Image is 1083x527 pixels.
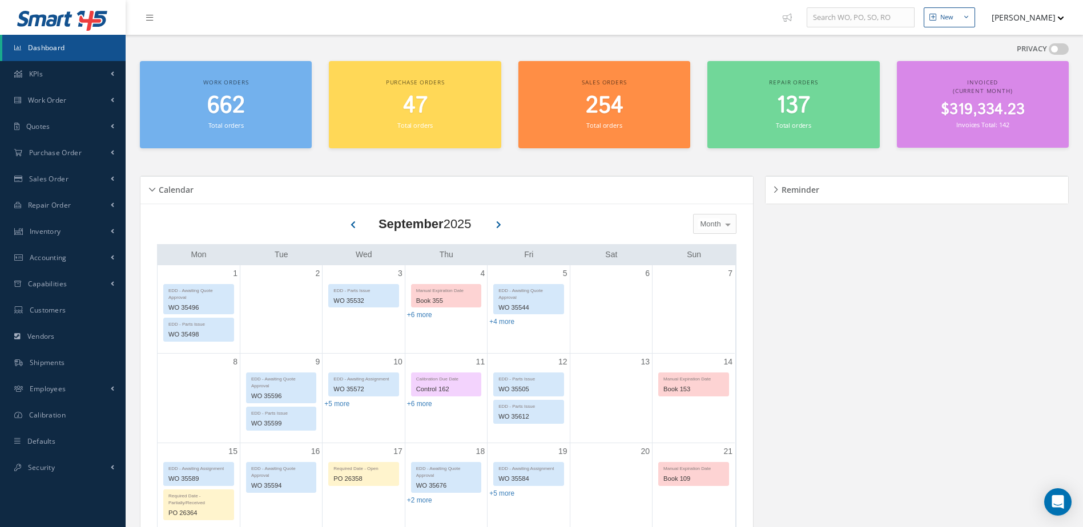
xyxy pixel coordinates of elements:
[324,400,349,408] a: Show 5 more events
[27,331,55,341] span: Vendors
[941,99,1025,121] span: $319,334.23
[807,7,915,28] input: Search WO, PO, SO, RO
[698,218,721,230] span: Month
[323,353,405,443] td: September 10, 2025
[28,463,55,472] span: Security
[494,410,563,423] div: WO 35612
[778,181,819,195] h5: Reminder
[494,472,563,485] div: WO 35584
[329,472,398,485] div: PO 26358
[226,443,240,460] a: September 15, 2025
[1044,488,1072,516] div: Open Intercom Messenger
[494,383,563,396] div: WO 35505
[474,443,488,460] a: September 18, 2025
[231,354,240,370] a: September 8, 2025
[30,358,65,367] span: Shipments
[940,13,953,22] div: New
[164,328,233,341] div: WO 35498
[586,90,623,122] span: 254
[407,311,432,319] a: Show 6 more events
[494,285,563,301] div: EDD - Awaiting Quote Approval
[30,305,66,315] span: Customers
[379,214,472,233] div: 2025
[561,265,570,282] a: September 5, 2025
[685,248,703,262] a: Sunday
[721,443,735,460] a: September 21, 2025
[556,354,570,370] a: September 12, 2025
[329,61,501,148] a: Purchase orders 47 Total orders
[203,78,248,86] span: Work orders
[522,248,536,262] a: Friday
[29,410,66,420] span: Calibration
[488,265,570,354] td: September 5, 2025
[386,78,445,86] span: Purchase orders
[30,384,66,394] span: Employees
[272,248,291,262] a: Tuesday
[164,463,233,472] div: EDD - Awaiting Assignment
[247,407,316,417] div: EDD - Parts Issue
[313,354,323,370] a: September 9, 2025
[897,61,1069,148] a: Invoiced (Current Month) $319,334.23 Invoices Total: 142
[412,294,481,307] div: Book 355
[164,318,233,328] div: EDD - Parts Issue
[956,120,1009,129] small: Invoices Total: 142
[240,265,322,354] td: September 2, 2025
[155,181,194,195] h5: Calendar
[407,400,432,408] a: Show 6 more events
[391,354,405,370] a: September 10, 2025
[396,265,405,282] a: September 3, 2025
[30,226,61,236] span: Inventory
[603,248,619,262] a: Saturday
[981,6,1064,29] button: [PERSON_NAME]
[570,265,652,354] td: September 6, 2025
[140,61,312,148] a: Work orders 662 Total orders
[494,373,563,383] div: EDD - Parts Issue
[412,479,481,492] div: WO 35676
[329,383,398,396] div: WO 35572
[405,265,487,354] td: September 4, 2025
[1017,43,1047,55] label: PRIVACY
[29,69,43,79] span: KPIs
[29,148,82,157] span: Purchase Order
[313,265,323,282] a: September 2, 2025
[489,318,514,326] a: Show 4 more events
[494,463,563,472] div: EDD - Awaiting Assignment
[188,248,208,262] a: Monday
[329,294,398,307] div: WO 35532
[353,248,375,262] a: Wednesday
[953,87,1013,95] span: (Current Month)
[494,400,563,410] div: EDD - Parts Issue
[643,265,652,282] a: September 6, 2025
[397,121,433,129] small: Total orders
[494,301,563,314] div: WO 35544
[412,463,481,479] div: EDD - Awaiting Quote Approval
[164,285,233,301] div: EDD - Awaiting Quote Approval
[30,253,67,262] span: Accounting
[412,285,481,294] div: Manual Expiration Date
[776,121,811,129] small: Total orders
[26,121,50,131] span: Quotes
[518,61,690,148] a: Sales orders 254 Total orders
[247,479,316,492] div: WO 35594
[28,279,67,289] span: Capabilities
[164,472,233,485] div: WO 35589
[329,373,398,383] div: EDD - Awaiting Assignment
[586,121,622,129] small: Total orders
[405,353,487,443] td: September 11, 2025
[164,301,233,314] div: WO 35496
[967,78,998,86] span: Invoiced
[247,390,316,403] div: WO 35596
[28,95,67,105] span: Work Order
[323,265,405,354] td: September 3, 2025
[769,78,818,86] span: Repair orders
[489,489,514,497] a: Show 5 more events
[247,463,316,479] div: EDD - Awaiting Quote Approval
[391,443,405,460] a: September 17, 2025
[208,121,244,129] small: Total orders
[726,265,735,282] a: September 7, 2025
[653,265,735,354] td: September 7, 2025
[2,35,126,61] a: Dashboard
[437,248,456,262] a: Thursday
[29,174,69,184] span: Sales Order
[659,463,728,472] div: Manual Expiration Date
